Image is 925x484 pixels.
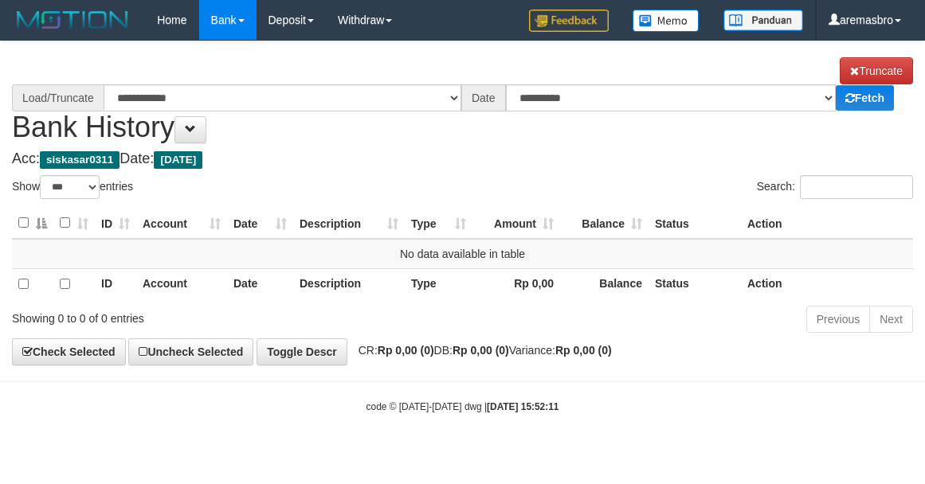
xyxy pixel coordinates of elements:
[40,175,100,199] select: Showentries
[723,10,803,31] img: panduan.png
[227,268,293,299] th: Date
[378,344,434,357] strong: Rp 0,00 (0)
[12,175,133,199] label: Show entries
[366,401,559,412] small: code © [DATE]-[DATE] dwg |
[12,84,104,111] div: Load/Truncate
[560,268,649,299] th: Balance
[840,57,913,84] a: Truncate
[12,151,913,167] h4: Acc: Date:
[53,208,95,239] th: : activate to sort column ascending
[12,8,133,32] img: MOTION_logo.png
[293,208,405,239] th: Description: activate to sort column ascending
[806,306,870,333] a: Previous
[472,208,560,239] th: Amount: activate to sort column ascending
[293,268,405,299] th: Description
[757,175,913,199] label: Search:
[741,268,913,299] th: Action
[40,151,120,169] span: siskasar0311
[95,208,136,239] th: ID: activate to sort column ascending
[351,344,612,357] span: CR: DB: Variance:
[836,85,894,111] a: Fetch
[12,239,913,269] td: No data available in table
[649,208,741,239] th: Status
[227,208,293,239] th: Date: activate to sort column ascending
[453,344,509,357] strong: Rp 0,00 (0)
[649,268,741,299] th: Status
[136,268,227,299] th: Account
[741,208,913,239] th: Action
[405,268,472,299] th: Type
[12,57,913,143] h1: Bank History
[136,208,227,239] th: Account: activate to sort column ascending
[529,10,609,32] img: Feedback.jpg
[154,151,202,169] span: [DATE]
[12,338,126,365] a: Check Selected
[461,84,506,111] div: Date
[555,344,612,357] strong: Rp 0,00 (0)
[12,304,374,326] div: Showing 0 to 0 of 0 entries
[95,268,136,299] th: ID
[405,208,472,239] th: Type: activate to sort column ascending
[869,306,913,333] a: Next
[800,175,913,199] input: Search:
[257,338,347,365] a: Toggle Descr
[12,208,53,239] th: : activate to sort column descending
[487,401,559,412] strong: [DATE] 15:52:11
[472,268,560,299] th: Rp 0,00
[633,10,700,32] img: Button%20Memo.svg
[128,338,253,365] a: Uncheck Selected
[560,208,649,239] th: Balance: activate to sort column ascending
